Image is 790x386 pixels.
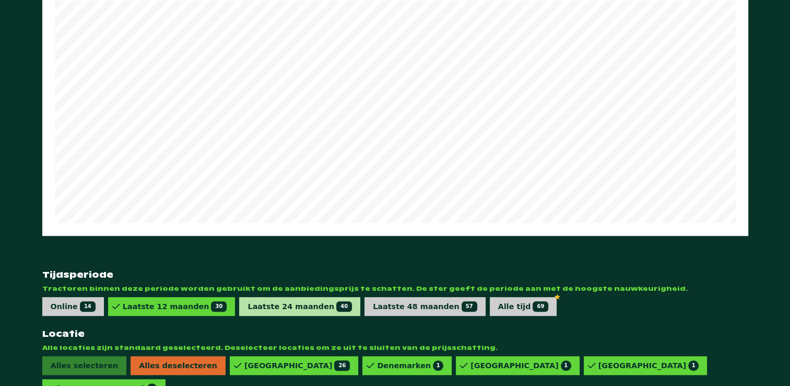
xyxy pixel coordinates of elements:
[211,301,227,312] span: 30
[433,360,443,371] span: 1
[533,301,548,312] span: 69
[42,356,127,375] span: Alles selecteren
[598,360,699,371] div: [GEOGRAPHIC_DATA]
[42,344,748,352] span: Alle locaties zijn standaard geselecteerd. Deselecteer locaties om ze uit te sluiten van de prijs...
[462,301,477,312] span: 57
[244,360,350,371] div: [GEOGRAPHIC_DATA]
[80,301,96,312] span: 14
[561,360,571,371] span: 1
[51,301,96,312] div: Online
[470,360,571,371] div: [GEOGRAPHIC_DATA]
[336,301,352,312] span: 40
[131,356,226,375] span: Alles deselecteren
[498,301,549,312] div: Alle tijd
[247,301,352,312] div: Laatste 24 maanden
[42,285,748,293] span: Tractoren binnen deze periode worden gebruikt om de aanbiedingsprijs te schatten. De ster geeft d...
[688,360,699,371] span: 1
[377,360,443,371] div: Denemarken
[42,269,748,280] strong: Tijdsperiode
[334,360,350,371] span: 26
[42,328,748,339] strong: Locatie
[123,301,227,312] div: Laatste 12 maanden
[373,301,477,312] div: Laatste 48 maanden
